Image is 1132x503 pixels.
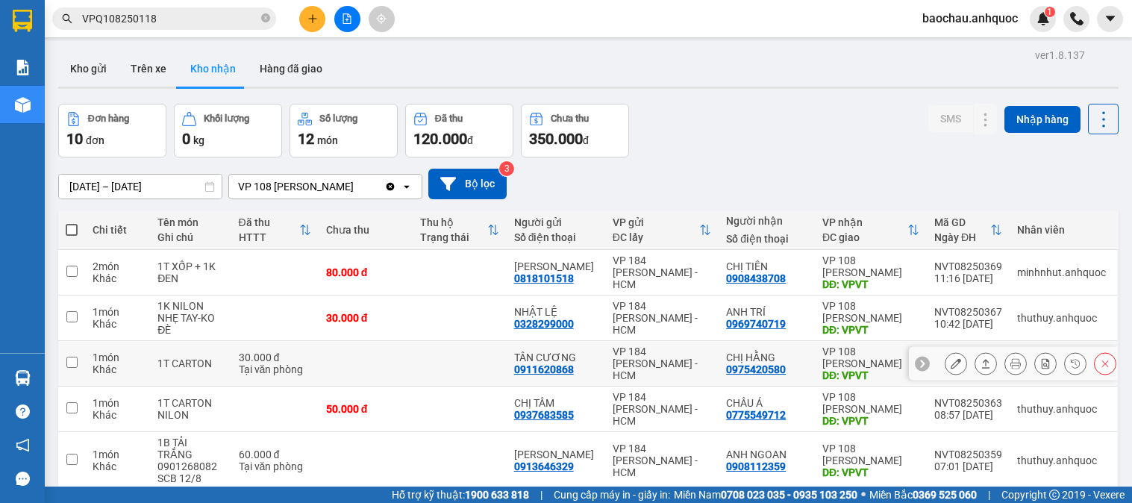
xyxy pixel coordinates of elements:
div: Chưa thu [326,224,405,236]
div: NVT08250359 [934,449,1002,460]
div: ANH LƯƠNG [514,260,598,272]
div: 11:16 [DATE] [934,272,1002,284]
span: ⚪️ [861,492,866,498]
input: Tìm tên, số ĐT hoặc mã đơn [82,10,258,27]
button: Số lượng12món [290,104,398,157]
button: Bộ lọc [428,169,507,199]
div: Tại văn phòng [239,363,311,375]
div: Khác [93,460,143,472]
button: caret-down [1097,6,1123,32]
div: VP 108 [PERSON_NAME] [822,443,919,466]
div: thuthuy.anhquoc [1017,312,1110,324]
span: món [317,134,338,146]
div: Mã GD [934,216,990,228]
span: Hỗ trợ kỹ thuật: [392,487,529,503]
div: 1K NILON [157,300,223,312]
div: Giao hàng [975,352,997,375]
div: TÂN CƯƠNG [514,352,598,363]
div: 1T CARTON [157,357,223,369]
img: icon-new-feature [1036,12,1050,25]
div: ANH NGOAN [726,449,807,460]
div: thuthuy.anhquoc [1017,403,1110,415]
span: plus [307,13,318,24]
div: Nhân viên [1017,224,1110,236]
span: Miền Bắc [869,487,977,503]
div: VP 108 [PERSON_NAME] [822,391,919,415]
div: Khác [93,272,143,284]
button: Kho gửi [58,51,119,87]
div: NVT08250367 [934,306,1002,318]
button: file-add [334,6,360,32]
span: 350.000 [529,130,583,148]
th: Toggle SortBy [605,210,719,250]
div: thuthuy.anhquoc [1017,454,1110,466]
span: đ [583,134,589,146]
div: 1 món [93,397,143,409]
strong: 0708 023 035 - 0935 103 250 [721,489,857,501]
input: Selected VP 108 Lê Hồng Phong - Vũng Tàu. [355,179,357,194]
div: VP 108 [PERSON_NAME] [238,179,354,194]
span: đơn [86,134,104,146]
span: 10 [66,130,83,148]
input: Select a date range. [59,175,222,199]
div: VP 108 [PERSON_NAME] [822,346,919,369]
div: 10:42 [DATE] [934,318,1002,330]
span: caret-down [1104,12,1117,25]
button: SMS [928,105,973,132]
div: Chưa thu [551,113,589,124]
div: CHỊ TIÊN [726,260,807,272]
th: Toggle SortBy [927,210,1010,250]
div: 0911620868 [514,363,574,375]
span: aim [376,13,387,24]
div: Khác [93,363,143,375]
span: Miền Nam [674,487,857,503]
span: notification [16,438,30,452]
span: 1 [1047,7,1052,17]
div: Đơn hàng [88,113,129,124]
span: 0 [182,130,190,148]
div: 0969740719 [726,318,786,330]
div: NHẸ TAY-KO ĐÈ [157,312,223,336]
button: Nhập hàng [1004,106,1081,133]
div: Tại văn phòng [239,460,311,472]
div: 0913646329 [514,460,574,472]
div: Ghi chú [157,231,223,243]
div: 0937683585 [514,409,574,421]
div: 1T CARTON NILON [157,397,223,421]
div: NVT08250363 [934,397,1002,409]
div: Số điện thoại [514,231,598,243]
button: aim [369,6,395,32]
div: Trạng thái [420,231,487,243]
div: Số điện thoại [726,233,807,245]
span: 12 [298,130,314,148]
div: VP nhận [822,216,907,228]
img: warehouse-icon [15,97,31,113]
div: Đã thu [435,113,463,124]
span: đ [467,134,473,146]
img: warehouse-icon [15,370,31,386]
th: Toggle SortBy [815,210,927,250]
span: search [62,13,72,24]
img: solution-icon [15,60,31,75]
div: Ngày ĐH [934,231,990,243]
div: 0775549712 [726,409,786,421]
span: copyright [1049,490,1060,500]
div: Khối lượng [204,113,249,124]
div: CHỊ HẰNG [726,352,807,363]
div: Người gửi [514,216,598,228]
sup: 1 [1045,7,1055,17]
div: 1 món [93,306,143,318]
div: DĐ: VPVT [822,324,919,336]
div: 30.000 đ [239,352,311,363]
sup: 3 [499,161,514,176]
th: Toggle SortBy [413,210,507,250]
img: logo-vxr [13,10,32,32]
div: Khác [93,318,143,330]
div: 60.000 đ [239,449,311,460]
div: 0908438708 [726,272,786,284]
span: message [16,472,30,486]
div: ĐC giao [822,231,907,243]
div: VP 184 [PERSON_NAME] - HCM [613,391,711,427]
span: | [540,487,542,503]
div: 1 món [93,449,143,460]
